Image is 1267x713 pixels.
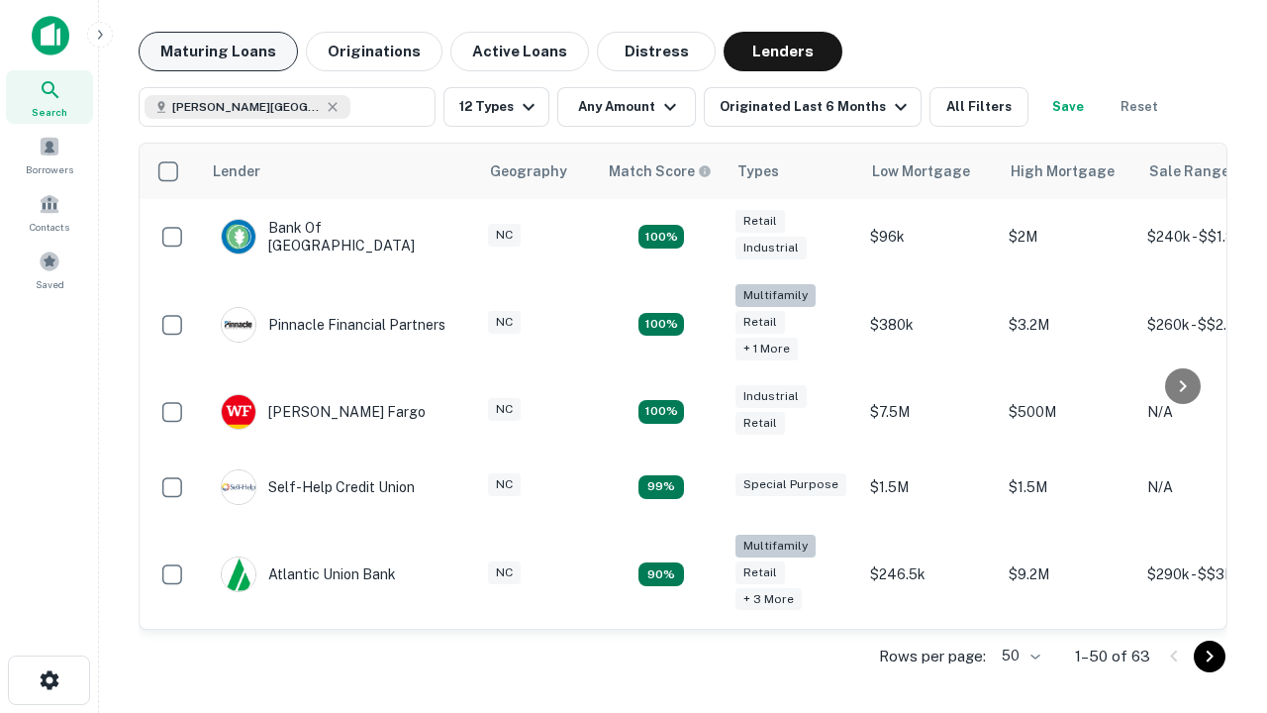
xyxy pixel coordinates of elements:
[735,284,816,307] div: Multifamily
[999,450,1137,525] td: $1.5M
[6,185,93,239] a: Contacts
[999,144,1137,199] th: High Mortgage
[221,219,458,255] div: Bank Of [GEOGRAPHIC_DATA]
[6,128,93,181] a: Borrowers
[638,313,684,337] div: Matching Properties: 20, hasApolloMatch: undefined
[638,475,684,499] div: Matching Properties: 11, hasApolloMatch: undefined
[860,374,999,450] td: $7.5M
[488,224,521,247] div: NC
[1149,159,1229,183] div: Sale Range
[638,562,684,586] div: Matching Properties: 10, hasApolloMatch: undefined
[222,470,255,504] img: picture
[36,276,64,292] span: Saved
[488,561,521,584] div: NC
[1108,87,1171,127] button: Reset
[1036,87,1100,127] button: Save your search to get updates of matches that match your search criteria.
[222,308,255,342] img: picture
[860,199,999,274] td: $96k
[172,98,321,116] span: [PERSON_NAME][GEOGRAPHIC_DATA], [GEOGRAPHIC_DATA]
[32,16,69,55] img: capitalize-icon.png
[999,199,1137,274] td: $2M
[6,70,93,124] a: Search
[306,32,442,71] button: Originations
[638,400,684,424] div: Matching Properties: 14, hasApolloMatch: undefined
[201,144,478,199] th: Lender
[724,32,842,71] button: Lenders
[30,219,69,235] span: Contacts
[32,104,67,120] span: Search
[1075,645,1150,668] p: 1–50 of 63
[872,159,970,183] div: Low Mortgage
[737,159,779,183] div: Types
[999,525,1137,625] td: $9.2M
[222,395,255,429] img: picture
[597,144,726,199] th: Capitalize uses an advanced AI algorithm to match your search with the best lender. The match sco...
[221,557,396,592] div: Atlantic Union Bank
[735,588,802,611] div: + 3 more
[735,412,785,435] div: Retail
[26,161,73,177] span: Borrowers
[488,473,521,496] div: NC
[735,338,798,360] div: + 1 more
[1168,491,1267,586] iframe: Chat Widget
[488,311,521,334] div: NC
[221,394,426,430] div: [PERSON_NAME] Fargo
[1194,641,1225,672] button: Go to next page
[221,307,445,343] div: Pinnacle Financial Partners
[638,225,684,249] div: Matching Properties: 15, hasApolloMatch: undefined
[735,210,785,233] div: Retail
[879,645,986,668] p: Rows per page:
[735,385,807,408] div: Industrial
[929,87,1028,127] button: All Filters
[735,311,785,334] div: Retail
[213,159,260,183] div: Lender
[222,220,255,254] img: picture
[609,160,708,182] h6: Match Score
[735,561,785,584] div: Retail
[735,473,846,496] div: Special Purpose
[222,558,255,591] img: picture
[994,642,1043,670] div: 50
[450,32,589,71] button: Active Loans
[860,525,999,625] td: $246.5k
[860,274,999,374] td: $380k
[221,469,415,505] div: Self-help Credit Union
[6,243,93,296] a: Saved
[488,398,521,421] div: NC
[443,87,549,127] button: 12 Types
[139,32,298,71] button: Maturing Loans
[735,237,807,259] div: Industrial
[999,274,1137,374] td: $3.2M
[597,32,716,71] button: Distress
[557,87,696,127] button: Any Amount
[735,535,816,558] div: Multifamily
[704,87,922,127] button: Originated Last 6 Months
[609,160,712,182] div: Capitalize uses an advanced AI algorithm to match your search with the best lender. The match sco...
[720,95,913,119] div: Originated Last 6 Months
[490,159,567,183] div: Geography
[1011,159,1115,183] div: High Mortgage
[860,450,999,525] td: $1.5M
[726,144,860,199] th: Types
[860,144,999,199] th: Low Mortgage
[999,374,1137,450] td: $500M
[478,144,597,199] th: Geography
